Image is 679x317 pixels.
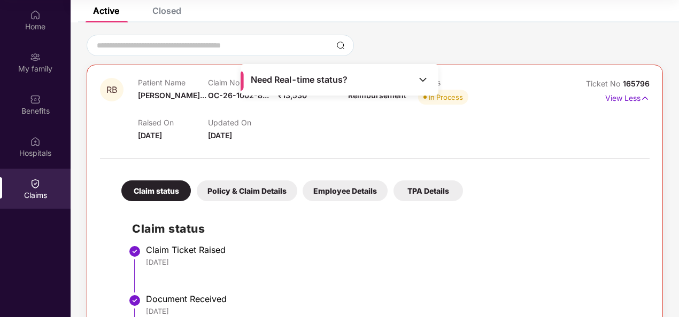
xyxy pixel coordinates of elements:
[30,10,41,20] img: svg+xml;base64,PHN2ZyBpZD0iSG9tZSIgeG1sbnM9Imh0dHA6Ly93d3cudzMub3JnLzIwMDAvc3ZnIiB3aWR0aD0iMjAiIG...
[106,85,117,94] span: RB
[348,91,406,100] span: Reimbursement
[138,78,208,87] p: Patient Name
[146,294,639,304] div: Document Received
[138,91,206,100] span: [PERSON_NAME]...
[418,74,428,85] img: Toggle Icon
[138,131,162,140] span: [DATE]
[278,91,307,100] span: ₹13,530
[418,78,488,87] p: Status
[303,180,388,201] div: Employee Details
[30,94,41,105] img: svg+xml;base64,PHN2ZyBpZD0iQmVuZWZpdHMiIHhtbG5zPSJodHRwOi8vd3d3LnczLm9yZy8yMDAwL3N2ZyIgd2lkdGg9Ij...
[251,74,348,85] span: Need Real-time status?
[146,257,639,267] div: [DATE]
[208,118,278,127] p: Updated On
[146,244,639,255] div: Claim Ticket Raised
[208,91,269,100] span: OC-26-1002-8...
[146,306,639,316] div: [DATE]
[30,52,41,62] img: svg+xml;base64,PHN2ZyB3aWR0aD0iMjAiIGhlaWdodD0iMjAiIHZpZXdCb3g9IjAgMCAyMCAyMCIgZmlsbD0ibm9uZSIgeG...
[30,178,41,189] img: svg+xml;base64,PHN2ZyBpZD0iQ2xhaW0iIHhtbG5zPSJodHRwOi8vd3d3LnczLm9yZy8yMDAwL3N2ZyIgd2lkdGg9IjIwIi...
[132,220,639,237] h2: Claim status
[121,180,191,201] div: Claim status
[208,78,278,87] p: Claim No
[93,5,119,16] div: Active
[128,245,141,258] img: svg+xml;base64,PHN2ZyBpZD0iU3RlcC1Eb25lLTMyeDMyIiB4bWxucz0iaHR0cDovL3d3dy53My5vcmcvMjAwMC9zdmciIH...
[128,294,141,307] img: svg+xml;base64,PHN2ZyBpZD0iU3RlcC1Eb25lLTMyeDMyIiB4bWxucz0iaHR0cDovL3d3dy53My5vcmcvMjAwMC9zdmciIH...
[393,180,463,201] div: TPA Details
[429,92,463,102] div: In Process
[138,118,208,127] p: Raised On
[197,180,297,201] div: Policy & Claim Details
[336,41,345,50] img: svg+xml;base64,PHN2ZyBpZD0iU2VhcmNoLTMyeDMyIiB4bWxucz0iaHR0cDovL3d3dy53My5vcmcvMjAwMC9zdmciIHdpZH...
[586,79,623,88] span: Ticket No
[208,131,232,140] span: [DATE]
[605,90,650,104] p: View Less
[641,92,650,104] img: svg+xml;base64,PHN2ZyB4bWxucz0iaHR0cDovL3d3dy53My5vcmcvMjAwMC9zdmciIHdpZHRoPSIxNyIgaGVpZ2h0PSIxNy...
[30,136,41,147] img: svg+xml;base64,PHN2ZyBpZD0iSG9zcGl0YWxzIiB4bWxucz0iaHR0cDovL3d3dy53My5vcmcvMjAwMC9zdmciIHdpZHRoPS...
[152,5,181,16] div: Closed
[623,79,650,88] span: 165796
